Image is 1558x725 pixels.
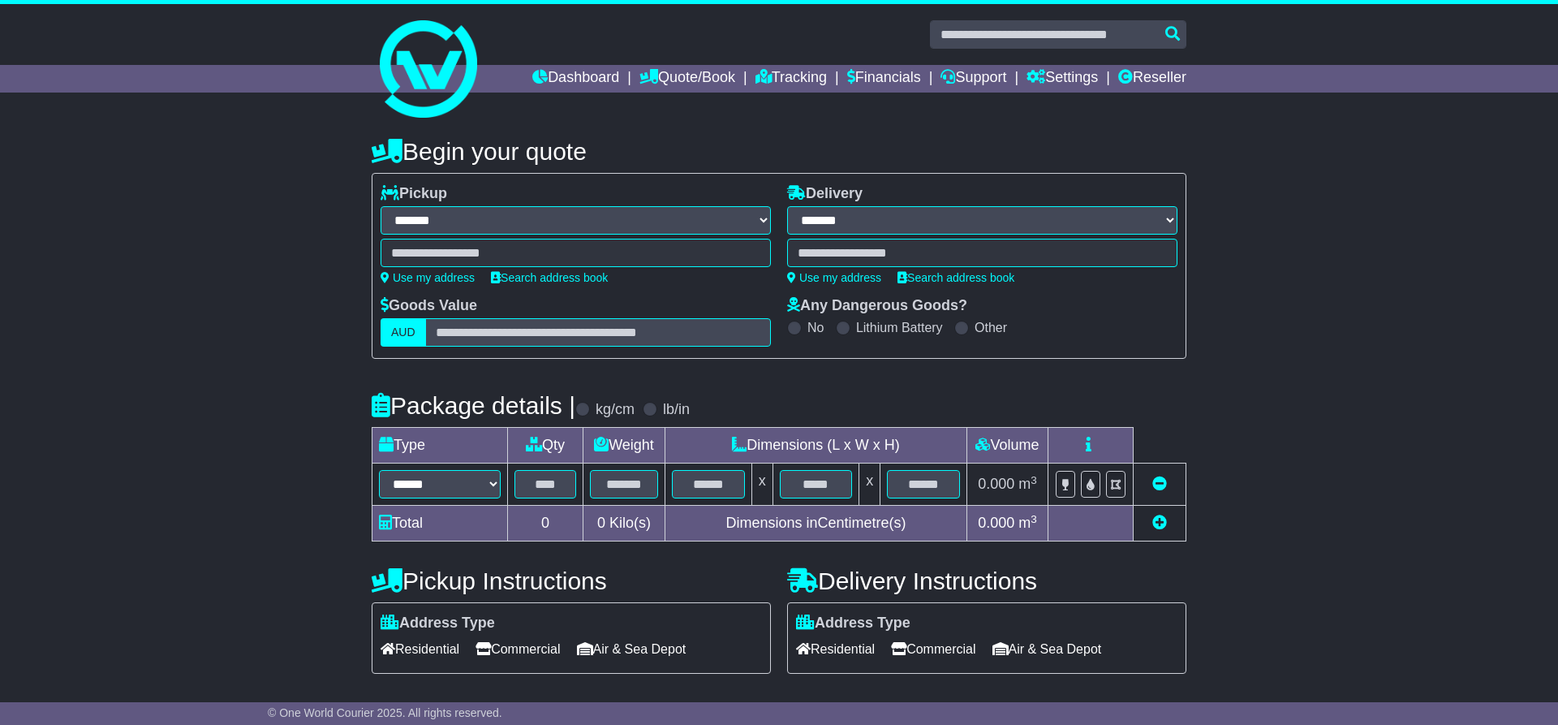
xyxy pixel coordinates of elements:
[372,392,575,419] h4: Package details |
[381,185,447,203] label: Pickup
[1026,65,1098,93] a: Settings
[859,464,880,506] td: x
[508,506,583,542] td: 0
[856,320,943,335] label: Lithium Battery
[597,515,605,531] span: 0
[372,506,508,542] td: Total
[897,271,1014,284] a: Search address book
[381,297,477,315] label: Goods Value
[966,428,1048,464] td: Volume
[1152,476,1167,492] a: Remove this item
[992,637,1102,662] span: Air & Sea Depot
[755,65,827,93] a: Tracking
[665,506,966,542] td: Dimensions in Centimetre(s)
[583,506,665,542] td: Kilo(s)
[1031,474,1037,486] sup: 3
[372,428,508,464] td: Type
[1118,65,1186,93] a: Reseller
[787,185,863,203] label: Delivery
[268,706,502,719] span: © One World Courier 2025. All rights reserved.
[1018,476,1037,492] span: m
[663,401,690,419] label: lb/in
[583,428,665,464] td: Weight
[1031,513,1037,525] sup: 3
[978,476,1014,492] span: 0.000
[978,515,1014,531] span: 0.000
[532,65,619,93] a: Dashboard
[787,297,967,315] label: Any Dangerous Goods?
[381,615,495,632] label: Address Type
[372,567,771,594] h4: Pickup Instructions
[751,464,773,506] td: x
[847,65,921,93] a: Financials
[975,320,1007,335] label: Other
[891,637,975,662] span: Commercial
[787,567,1186,594] h4: Delivery Instructions
[787,271,881,284] a: Use my address
[807,320,824,335] label: No
[577,637,686,662] span: Air & Sea Depot
[491,271,608,284] a: Search address book
[796,637,875,662] span: Residential
[476,637,560,662] span: Commercial
[665,428,966,464] td: Dimensions (L x W x H)
[508,428,583,464] td: Qty
[381,637,459,662] span: Residential
[596,401,635,419] label: kg/cm
[1152,515,1167,531] a: Add new item
[639,65,735,93] a: Quote/Book
[1018,515,1037,531] span: m
[381,318,426,347] label: AUD
[372,138,1186,165] h4: Begin your quote
[940,65,1006,93] a: Support
[381,271,475,284] a: Use my address
[796,615,910,632] label: Address Type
